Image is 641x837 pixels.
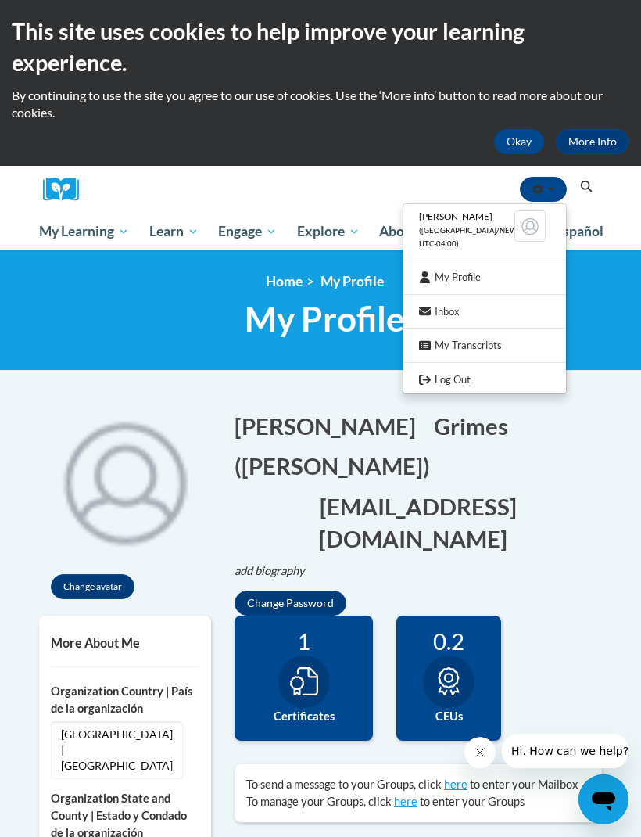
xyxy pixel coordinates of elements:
[403,302,566,322] a: Inbox
[403,268,566,287] a: My Profile
[464,737,496,768] iframe: Close message
[419,226,541,248] span: ([GEOGRAPHIC_DATA]/New_York UTC-04:00)
[419,210,492,222] span: [PERSON_NAME]
[502,734,628,768] iframe: Message from company
[403,336,566,355] a: My Transcripts
[578,774,628,824] iframe: Button to launch messaging window
[514,210,546,242] img: Learner Profile Avatar
[403,370,566,390] a: Logout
